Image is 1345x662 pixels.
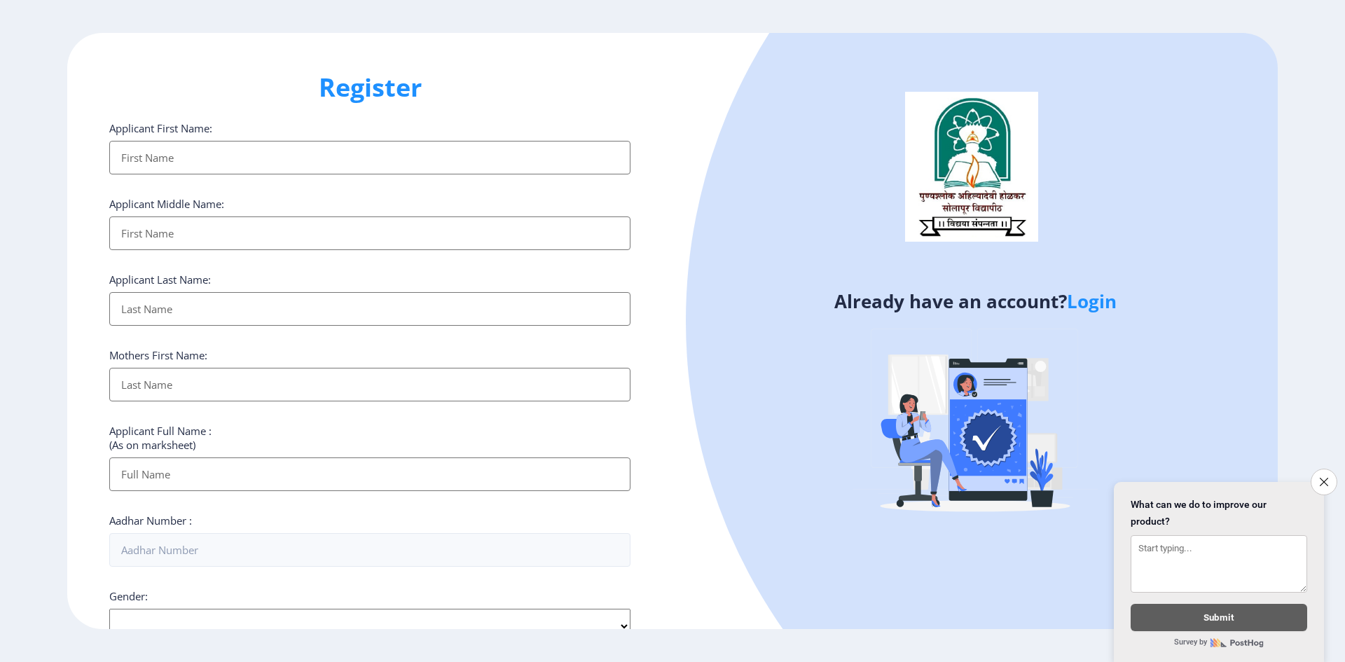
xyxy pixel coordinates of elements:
[109,368,630,401] input: Last Name
[109,273,211,287] label: Applicant Last Name:
[109,292,630,326] input: Last Name
[109,71,630,104] h1: Register
[109,457,630,491] input: Full Name
[683,290,1267,312] h4: Already have an account?
[109,348,207,362] label: Mothers First Name:
[109,197,224,211] label: Applicant Middle Name:
[1067,289,1117,314] a: Login
[905,92,1038,242] img: logo
[853,302,1098,547] img: Verified-rafiki.svg
[109,141,630,174] input: First Name
[109,216,630,250] input: First Name
[109,513,192,527] label: Aadhar Number :
[109,121,212,135] label: Applicant First Name:
[109,533,630,567] input: Aadhar Number
[109,589,148,603] label: Gender:
[109,424,212,452] label: Applicant Full Name : (As on marksheet)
